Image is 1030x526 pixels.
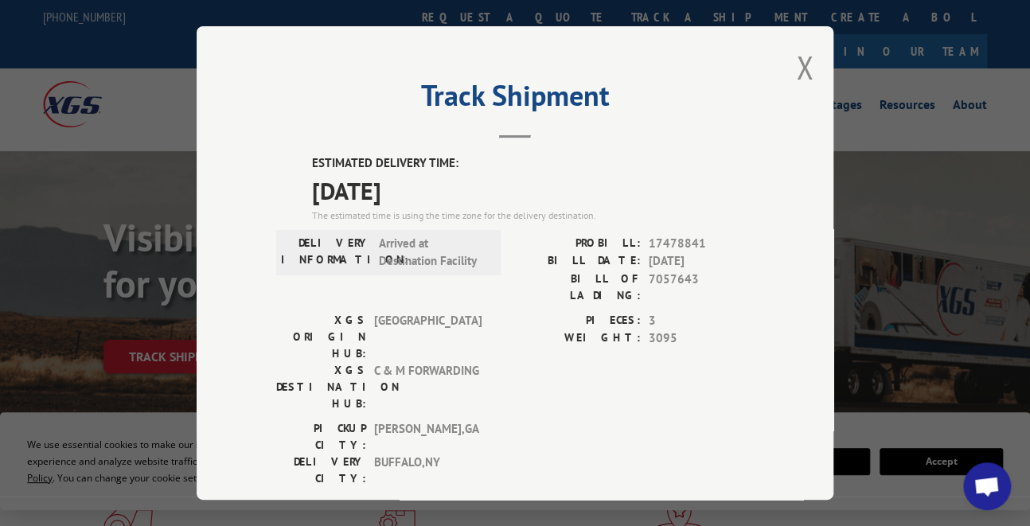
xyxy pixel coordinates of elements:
[515,312,641,330] label: PIECES:
[276,362,366,412] label: XGS DESTINATION HUB:
[312,154,754,173] label: ESTIMATED DELIVERY TIME:
[276,454,366,487] label: DELIVERY CITY:
[276,420,366,454] label: PICKUP CITY:
[374,454,482,487] span: BUFFALO , NY
[649,235,754,253] span: 17478841
[281,235,371,271] label: DELIVERY INFORMATION:
[276,84,754,115] h2: Track Shipment
[276,312,366,362] label: XGS ORIGIN HUB:
[515,235,641,253] label: PROBILL:
[374,312,482,362] span: [GEOGRAPHIC_DATA]
[312,208,754,223] div: The estimated time is using the time zone for the delivery destination.
[379,235,486,271] span: Arrived at Destination Facility
[649,329,754,348] span: 3095
[515,329,641,348] label: WEIGHT:
[374,362,482,412] span: C & M FORWARDING
[963,462,1011,510] div: Open chat
[312,173,754,208] span: [DATE]
[649,252,754,271] span: [DATE]
[649,312,754,330] span: 3
[374,420,482,454] span: [PERSON_NAME] , GA
[515,271,641,304] label: BILL OF LADING:
[515,252,641,271] label: BILL DATE:
[649,271,754,304] span: 7057643
[796,46,813,88] button: Close modal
